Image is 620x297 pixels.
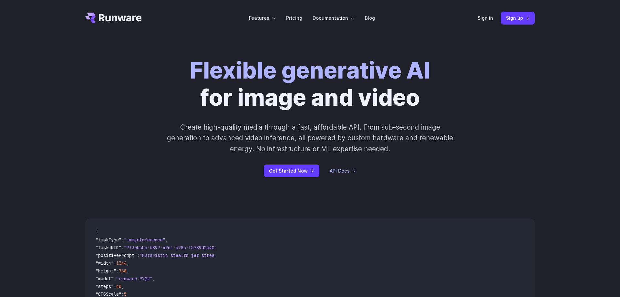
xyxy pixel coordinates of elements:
[249,14,276,22] label: Features
[114,260,116,266] span: :
[190,57,430,84] strong: Flexible generative AI
[165,237,168,243] span: ,
[313,14,355,22] label: Documentation
[96,276,114,281] span: "model"
[137,252,139,258] span: :
[114,283,116,289] span: :
[96,252,137,258] span: "positivePrompt"
[96,260,114,266] span: "width"
[127,268,129,274] span: ,
[190,57,430,111] h1: for image and video
[96,283,114,289] span: "steps"
[121,237,124,243] span: :
[121,283,124,289] span: ,
[124,291,127,297] span: 5
[85,13,141,23] a: Go to /
[116,276,152,281] span: "runware:97@2"
[264,164,319,177] a: Get Started Now
[139,252,375,258] span: "Futuristic stealth jet streaking through a neon-lit cityscape with glowing purple exhaust"
[121,245,124,250] span: :
[121,291,124,297] span: :
[286,14,302,22] a: Pricing
[152,276,155,281] span: ,
[96,268,116,274] span: "height"
[96,229,98,235] span: {
[330,167,356,175] a: API Docs
[116,268,119,274] span: :
[478,14,493,22] a: Sign in
[119,268,127,274] span: 768
[116,283,121,289] span: 40
[116,260,127,266] span: 1344
[124,237,165,243] span: "imageInference"
[124,245,222,250] span: "7f3ebcb6-b897-49e1-b98c-f5789d2d40d7"
[96,237,121,243] span: "taskType"
[501,12,535,24] a: Sign up
[114,276,116,281] span: :
[96,245,121,250] span: "taskUUID"
[127,260,129,266] span: ,
[96,291,121,297] span: "CFGScale"
[166,122,454,154] p: Create high-quality media through a fast, affordable API. From sub-second image generation to adv...
[365,14,375,22] a: Blog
